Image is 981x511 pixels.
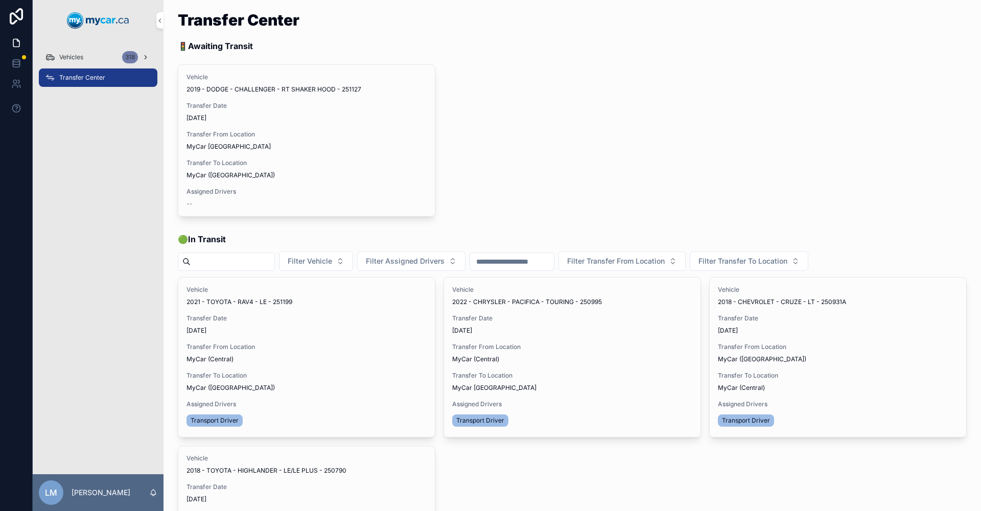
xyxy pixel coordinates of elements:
[178,40,299,52] p: 🚦
[45,486,57,499] span: LM
[59,53,83,61] span: Vehicles
[709,277,967,437] a: Vehicle2018 - CHEVROLET - CRUZE - LT - 250931ATransfer Date[DATE]Transfer From LocationMyCar ([GE...
[33,41,163,100] div: scrollable content
[718,371,958,380] span: Transfer To Location
[186,467,346,475] span: 2018 - TOYOTA - HIGHLANDER - LE/LE PLUS - 250790
[186,114,427,122] span: [DATE]
[186,85,361,94] span: 2019 - DODGE - CHALLENGER - RT SHAKER HOOD - 251127
[39,68,157,87] a: Transfer Center
[67,12,129,29] img: App logo
[718,314,958,322] span: Transfer Date
[186,314,427,322] span: Transfer Date
[718,286,958,294] span: Vehicle
[452,286,692,294] span: Vehicle
[452,400,692,408] span: Assigned Drivers
[718,327,958,335] span: [DATE]
[567,256,665,266] span: Filter Transfer From Location
[718,355,806,363] span: MyCar ([GEOGRAPHIC_DATA])
[186,327,427,335] span: [DATE]
[288,256,332,266] span: Filter Vehicle
[443,277,701,437] a: Vehicle2022 - CHRYSLER - PACIFICA - TOURING - 250995Transfer Date[DATE]Transfer From LocationMyCa...
[452,371,692,380] span: Transfer To Location
[452,343,692,351] span: Transfer From Location
[186,495,427,503] span: [DATE]
[698,256,787,266] span: Filter Transfer To Location
[186,188,427,196] span: Assigned Drivers
[39,48,157,66] a: Vehicles318
[186,200,193,208] span: --
[718,343,958,351] span: Transfer From Location
[718,298,846,306] span: 2018 - CHEVROLET - CRUZE - LT - 250931A
[722,416,770,425] span: Transport Driver
[186,400,427,408] span: Assigned Drivers
[186,171,275,179] span: MyCar ([GEOGRAPHIC_DATA])
[186,73,427,81] span: Vehicle
[357,251,465,271] button: Select Button
[186,298,292,306] span: 2021 - TOYOTA - RAV4 - LE - 251199
[452,384,536,392] span: MyCar [GEOGRAPHIC_DATA]
[178,64,435,217] a: Vehicle2019 - DODGE - CHALLENGER - RT SHAKER HOOD - 251127Transfer Date[DATE]Transfer From Locati...
[186,371,427,380] span: Transfer To Location
[718,400,958,408] span: Assigned Drivers
[122,51,138,63] div: 318
[452,298,602,306] span: 2022 - CHRYSLER - PACIFICA - TOURING - 250995
[452,314,692,322] span: Transfer Date
[186,159,427,167] span: Transfer To Location
[186,143,271,151] span: MyCar [GEOGRAPHIC_DATA]
[279,251,353,271] button: Select Button
[186,454,427,462] span: Vehicle
[186,130,427,138] span: Transfer From Location
[452,355,499,363] span: MyCar (Central)
[558,251,686,271] button: Select Button
[366,256,445,266] span: Filter Assigned Drivers
[718,384,765,392] span: MyCar (Central)
[186,286,427,294] span: Vehicle
[456,416,504,425] span: Transport Driver
[690,251,808,271] button: Select Button
[188,41,253,51] strong: Awaiting Transit
[178,12,299,28] h1: Transfer Center
[59,74,105,82] span: Transfer Center
[178,233,226,245] span: 🟢
[72,487,130,498] p: [PERSON_NAME]
[186,355,233,363] span: MyCar (Central)
[186,384,275,392] span: MyCar ([GEOGRAPHIC_DATA])
[452,327,692,335] span: [DATE]
[188,234,226,244] strong: In Transit
[186,343,427,351] span: Transfer From Location
[191,416,239,425] span: Transport Driver
[186,102,427,110] span: Transfer Date
[186,483,427,491] span: Transfer Date
[178,277,435,437] a: Vehicle2021 - TOYOTA - RAV4 - LE - 251199Transfer Date[DATE]Transfer From LocationMyCar (Central)...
